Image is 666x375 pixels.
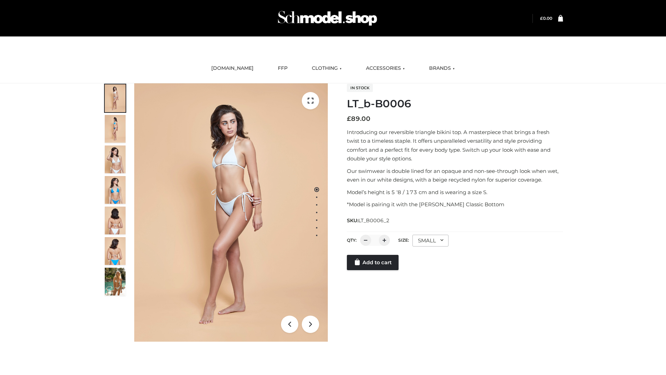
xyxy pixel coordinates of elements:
[105,84,126,112] img: ArielClassicBikiniTop_CloudNine_AzureSky_OW114ECO_1-scaled.jpg
[347,237,357,243] label: QTY:
[540,16,552,21] a: £0.00
[347,84,373,92] span: In stock
[206,61,259,76] a: [DOMAIN_NAME]
[347,98,563,110] h1: LT_b-B0006
[275,5,379,32] img: Schmodel Admin 964
[398,237,409,243] label: Size:
[540,16,552,21] bdi: 0.00
[347,115,370,123] bdi: 89.00
[105,145,126,173] img: ArielClassicBikiniTop_CloudNine_AzureSky_OW114ECO_3-scaled.jpg
[105,176,126,204] img: ArielClassicBikiniTop_CloudNine_AzureSky_OW114ECO_4-scaled.jpg
[347,128,563,163] p: Introducing our reversible triangle bikini top. A masterpiece that brings a fresh twist to a time...
[361,61,410,76] a: ACCESSORIES
[105,268,126,295] img: Arieltop_CloudNine_AzureSky2.jpg
[273,61,293,76] a: FFP
[105,237,126,265] img: ArielClassicBikiniTop_CloudNine_AzureSky_OW114ECO_8-scaled.jpg
[347,188,563,197] p: Model’s height is 5 ‘8 / 173 cm and is wearing a size S.
[347,115,351,123] span: £
[424,61,460,76] a: BRANDS
[358,217,390,224] span: LT_B0006_2
[105,207,126,234] img: ArielClassicBikiniTop_CloudNine_AzureSky_OW114ECO_7-scaled.jpg
[307,61,347,76] a: CLOTHING
[347,255,399,270] a: Add to cart
[347,167,563,184] p: Our swimwear is double lined for an opaque and non-see-through look when wet, even in our white d...
[134,83,328,342] img: LT_b-B0006
[105,115,126,143] img: ArielClassicBikiniTop_CloudNine_AzureSky_OW114ECO_2-scaled.jpg
[540,16,543,21] span: £
[412,235,449,247] div: SMALL
[347,216,390,225] span: SKU:
[347,200,563,209] p: *Model is pairing it with the [PERSON_NAME] Classic Bottom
